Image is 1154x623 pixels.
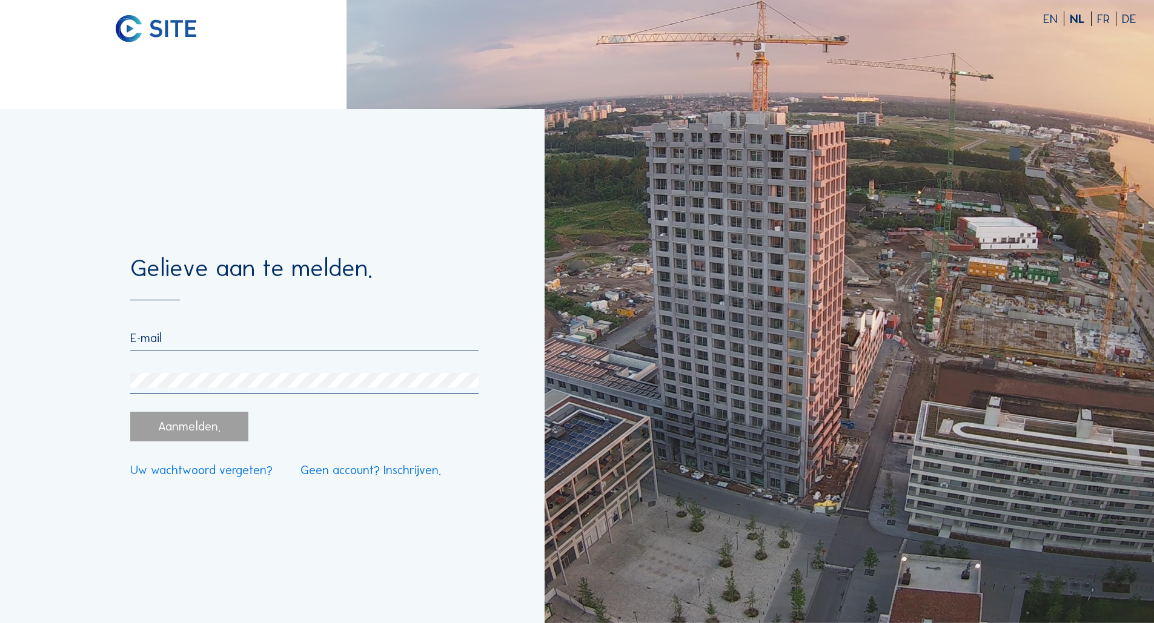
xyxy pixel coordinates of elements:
[1070,13,1092,25] div: NL
[130,412,248,441] div: Aanmelden.
[130,256,478,300] div: Gelieve aan te melden.
[1043,13,1064,25] div: EN
[130,331,478,345] input: E-mail
[300,464,441,476] a: Geen account? Inschrijven.
[1122,13,1136,25] div: DE
[116,15,196,42] img: C-SITE logo
[130,464,273,476] a: Uw wachtwoord vergeten?
[1097,13,1116,25] div: FR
